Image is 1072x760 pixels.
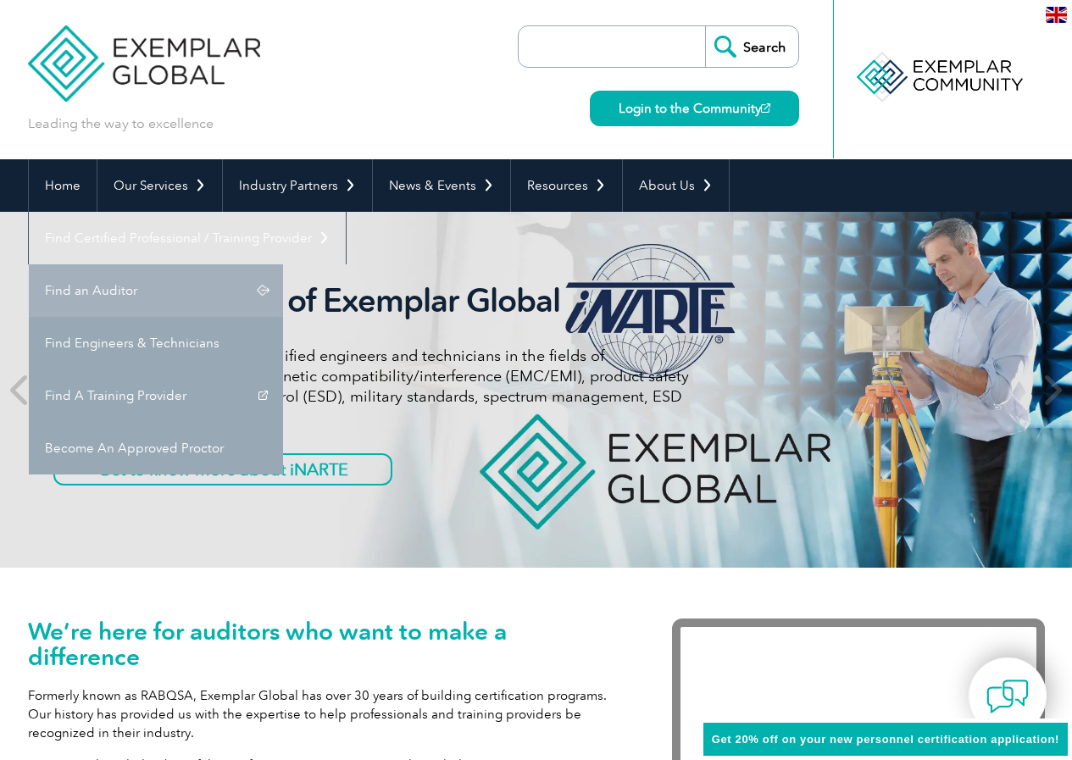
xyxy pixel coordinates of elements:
[511,159,622,212] a: Resources
[29,212,346,264] a: Find Certified Professional / Training Provider
[223,159,372,212] a: Industry Partners
[712,733,1059,746] span: Get 20% off on your new personnel certification application!
[986,675,1029,718] img: contact-chat.png
[97,159,222,212] a: Our Services
[29,317,283,369] a: Find Engineers & Technicians
[53,281,689,320] h2: iNARTE is a Part of Exemplar Global
[705,26,798,67] input: Search
[29,159,97,212] a: Home
[28,114,214,133] p: Leading the way to excellence
[590,91,799,126] a: Login to the Community
[28,686,621,742] p: Formerly known as RABQSA, Exemplar Global has over 30 years of building certification programs. O...
[29,422,283,474] a: Become An Approved Proctor
[53,346,689,427] p: iNARTE certifications are for qualified engineers and technicians in the fields of telecommunicat...
[29,369,283,422] a: Find A Training Provider
[373,159,510,212] a: News & Events
[29,264,283,317] a: Find an Auditor
[761,103,770,113] img: open_square.png
[28,619,621,669] h1: We’re here for auditors who want to make a difference
[1046,7,1067,23] img: en
[623,159,729,212] a: About Us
